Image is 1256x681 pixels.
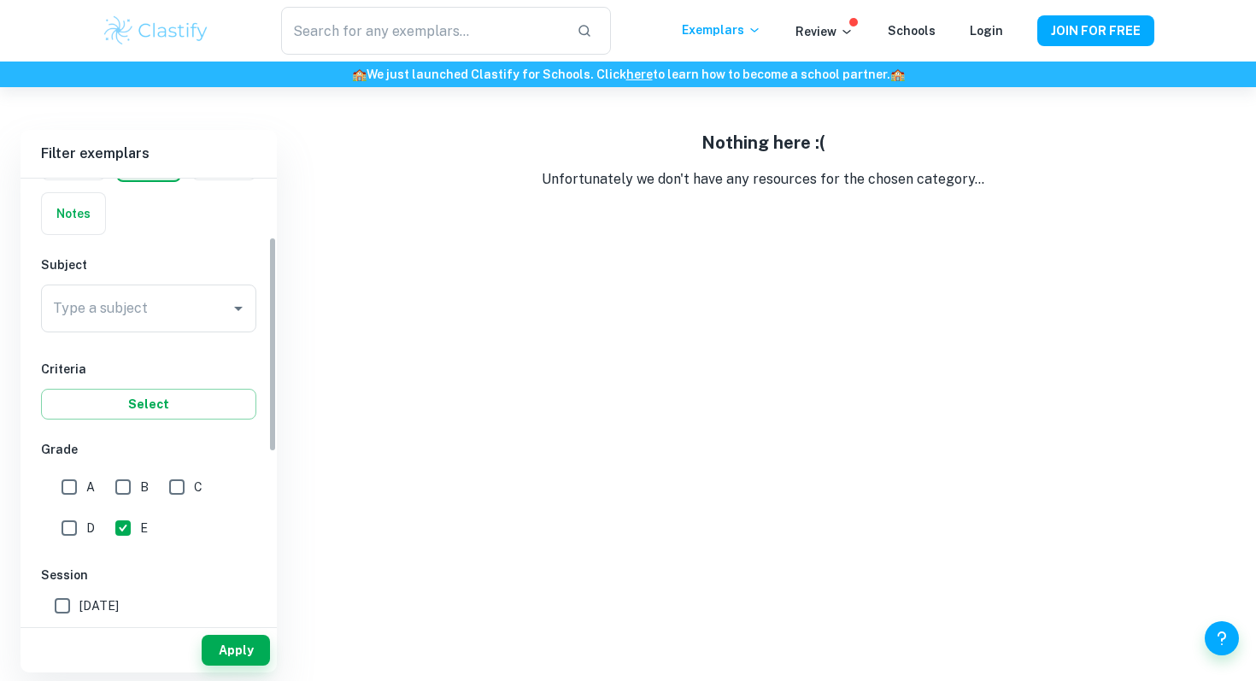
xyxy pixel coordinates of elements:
[140,519,148,537] span: E
[21,130,277,178] h6: Filter exemplars
[86,478,95,496] span: A
[41,566,256,584] h6: Session
[41,389,256,420] button: Select
[352,68,367,81] span: 🏫
[226,296,250,320] button: Open
[281,7,563,55] input: Search for any exemplars...
[3,65,1253,84] h6: We just launched Clastify for Schools. Click to learn how to become a school partner.
[41,255,256,274] h6: Subject
[194,478,202,496] span: C
[42,193,105,234] button: Notes
[626,68,653,81] a: here
[970,24,1003,38] a: Login
[86,519,95,537] span: D
[291,169,1235,190] p: Unfortunately we don't have any resources for the chosen category...
[202,635,270,666] button: Apply
[79,596,119,615] span: [DATE]
[682,21,761,39] p: Exemplars
[291,130,1235,156] h5: Nothing here :(
[888,24,936,38] a: Schools
[1037,15,1154,46] button: JOIN FOR FREE
[41,440,256,459] h6: Grade
[890,68,905,81] span: 🏫
[102,14,210,48] img: Clastify logo
[795,22,854,41] p: Review
[1205,621,1239,655] button: Help and Feedback
[140,478,149,496] span: B
[41,360,256,379] h6: Criteria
